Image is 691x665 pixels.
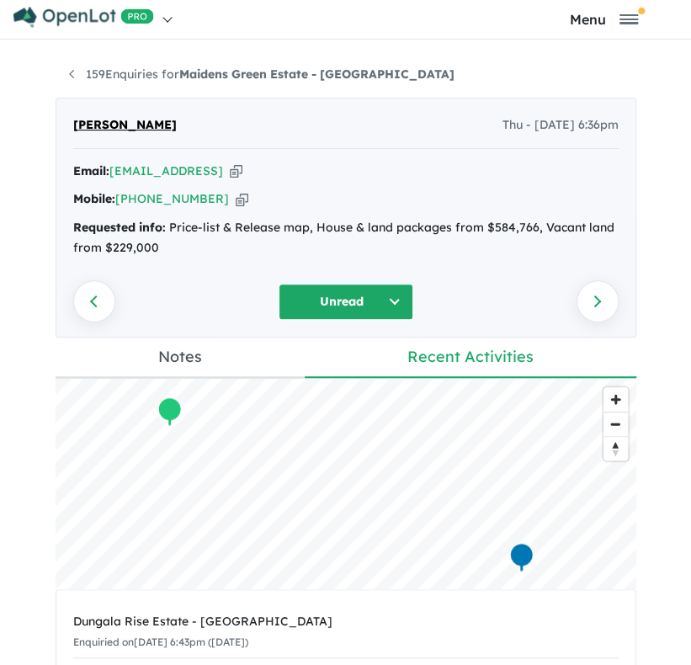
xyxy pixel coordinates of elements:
[603,387,628,412] button: Zoom in
[56,65,636,85] nav: breadcrumb
[69,66,454,82] a: 159Enquiries forMaidens Green Estate - [GEOGRAPHIC_DATA]
[236,190,248,208] button: Copy
[603,412,628,436] span: Zoom out
[603,436,628,460] button: Reset bearing to north
[157,396,182,427] div: Map marker
[305,338,636,379] a: Recent Activities
[508,541,534,572] div: Map marker
[73,607,619,658] a: Dungala Rise Estate - [GEOGRAPHIC_DATA]Enquiried on[DATE] 6:43pm ([DATE])
[73,220,166,235] strong: Requested info:
[73,636,248,648] small: Enquiried on [DATE] 6:43pm ([DATE])
[603,412,628,436] button: Zoom out
[56,338,305,379] a: Notes
[603,437,628,460] span: Reset bearing to north
[73,218,619,258] div: Price-list & Release map, House & land packages from $584,766, Vacant land from $229,000
[73,115,177,136] span: [PERSON_NAME]
[502,115,619,136] span: Thu - [DATE] 6:36pm
[115,191,229,206] a: [PHONE_NUMBER]
[279,284,413,320] button: Unread
[13,7,154,28] img: Openlot PRO Logo White
[520,11,687,27] button: Toggle navigation
[109,163,223,178] a: [EMAIL_ADDRESS]
[56,379,636,589] canvas: Map
[73,612,619,632] div: Dungala Rise Estate - [GEOGRAPHIC_DATA]
[230,162,242,180] button: Copy
[179,66,454,82] strong: Maidens Green Estate - [GEOGRAPHIC_DATA]
[73,191,115,206] strong: Mobile:
[73,163,109,178] strong: Email:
